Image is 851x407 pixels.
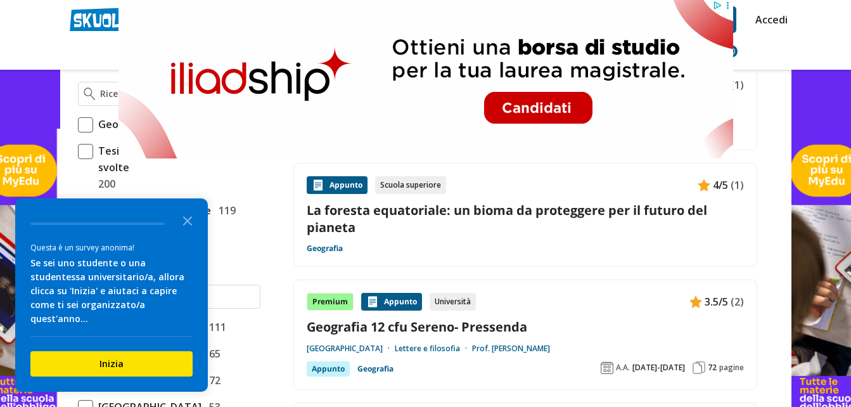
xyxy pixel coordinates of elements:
div: Appunto [361,293,422,311]
span: 72 [204,372,221,389]
button: Inizia [30,351,193,377]
span: (1) [731,177,744,193]
img: Appunti contenuto [366,295,379,308]
a: Accedi [755,6,782,33]
img: Appunti contenuto [312,179,324,191]
div: Questa è un survey anonima! [30,242,193,254]
a: Prof. [PERSON_NAME] [472,344,550,354]
img: Anno accademico [601,361,613,374]
span: 65 [204,346,221,362]
img: Ricerca materia o esame [84,87,96,100]
span: [DATE]-[DATE] [632,363,685,373]
div: Se sei uno studente o una studentessa universitario/a, allora clicca su 'Inizia' e aiutaci a capi... [30,256,193,326]
a: Geografia [357,361,394,377]
span: 3.5/5 [705,294,728,310]
span: 119 [214,202,236,219]
div: Università [430,293,476,311]
span: Tesina maturità: idee e tesine svolte [93,143,260,176]
span: 4/5 [713,177,728,193]
span: Geografia [93,116,147,132]
div: Premium [307,293,354,311]
img: Pagine [693,361,705,374]
a: Lettere e filosofia [395,344,472,354]
span: A.A. [616,363,630,373]
div: Survey [15,198,208,392]
a: La foresta equatoriale: un bioma da proteggere per il futuro del pianeta [307,202,744,236]
div: Appunto [307,176,368,194]
a: Geografia 12 cfu Sereno- Pressenda [307,318,744,335]
div: Appunto [307,361,350,377]
div: Scuola superiore [375,176,446,194]
input: Ricerca materia o esame [100,87,254,100]
span: pagine [719,363,744,373]
button: Close the survey [175,207,200,233]
span: 72 [708,363,717,373]
a: Geografia [307,243,343,254]
img: Appunti contenuto [689,295,702,308]
span: (2) [731,294,744,310]
a: [GEOGRAPHIC_DATA] [307,344,395,354]
img: Appunti contenuto [698,179,710,191]
span: (1) [731,77,744,93]
span: 111 [204,319,226,335]
span: 200 [93,176,115,192]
